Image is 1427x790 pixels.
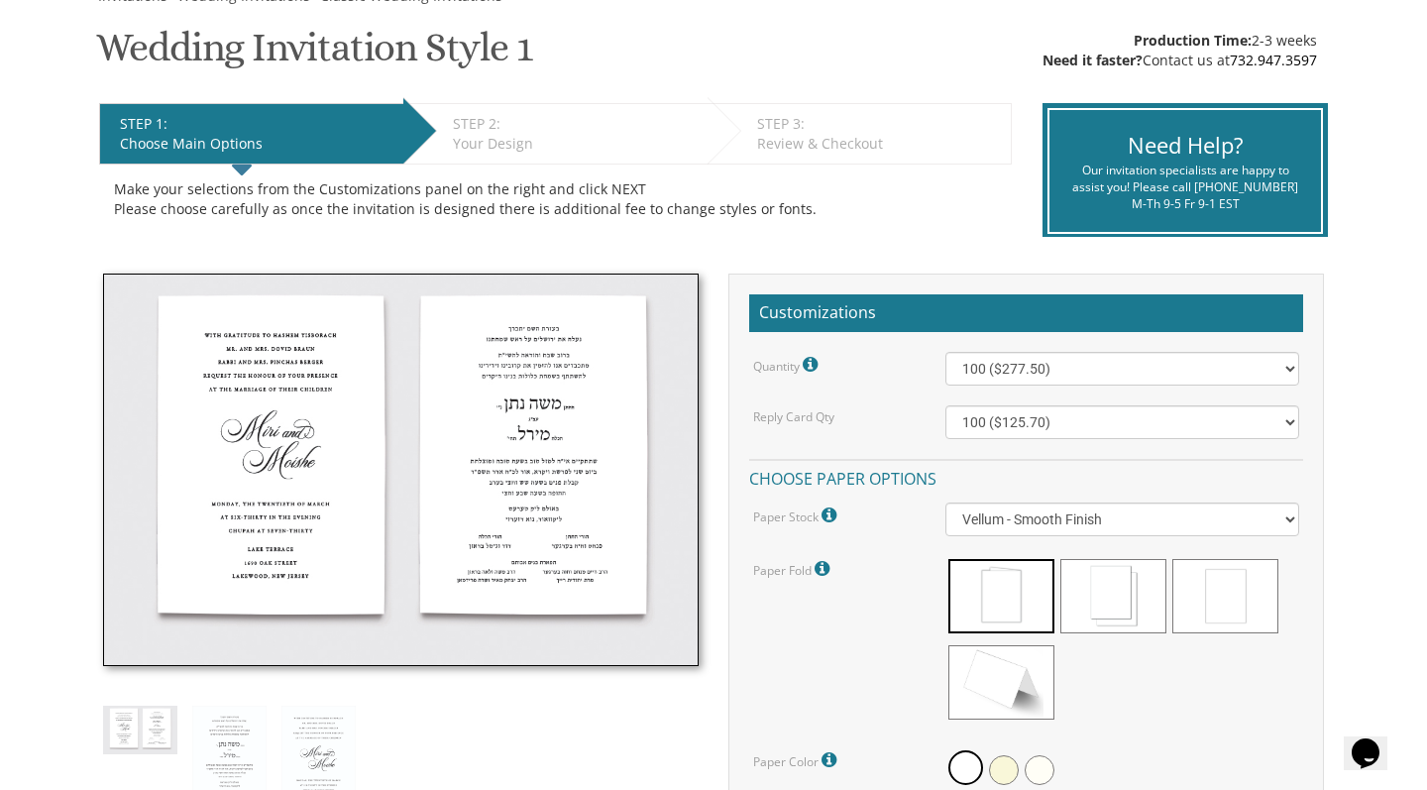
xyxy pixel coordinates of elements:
label: Paper Fold [753,556,834,582]
div: Our invitation specialists are happy to assist you! Please call [PHONE_NUMBER] M-Th 9-5 Fr 9-1 EST [1064,162,1305,212]
img: style1_thumb2.jpg [103,274,699,666]
div: STEP 3: [757,114,1001,134]
span: Production Time: [1134,31,1252,50]
label: Paper Stock [753,503,841,528]
h4: Choose paper options [749,459,1303,494]
div: STEP 2: [453,114,698,134]
div: Review & Checkout [757,134,1001,154]
div: Choose Main Options [120,134,393,154]
h1: Wedding Invitation Style 1 [96,26,532,84]
label: Paper Color [753,747,841,773]
label: Reply Card Qty [753,408,834,425]
a: 732.947.3597 [1230,51,1317,69]
div: 2-3 weeks Contact us at [1043,31,1317,70]
img: style1_thumb2.jpg [103,706,177,754]
div: Need Help? [1064,130,1305,161]
div: Make your selections from the Customizations panel on the right and click NEXT Please choose care... [114,179,997,219]
span: Need it faster? [1043,51,1143,69]
iframe: chat widget [1344,711,1407,770]
label: Quantity [753,352,823,378]
div: Your Design [453,134,698,154]
div: STEP 1: [120,114,393,134]
h2: Customizations [749,294,1303,332]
